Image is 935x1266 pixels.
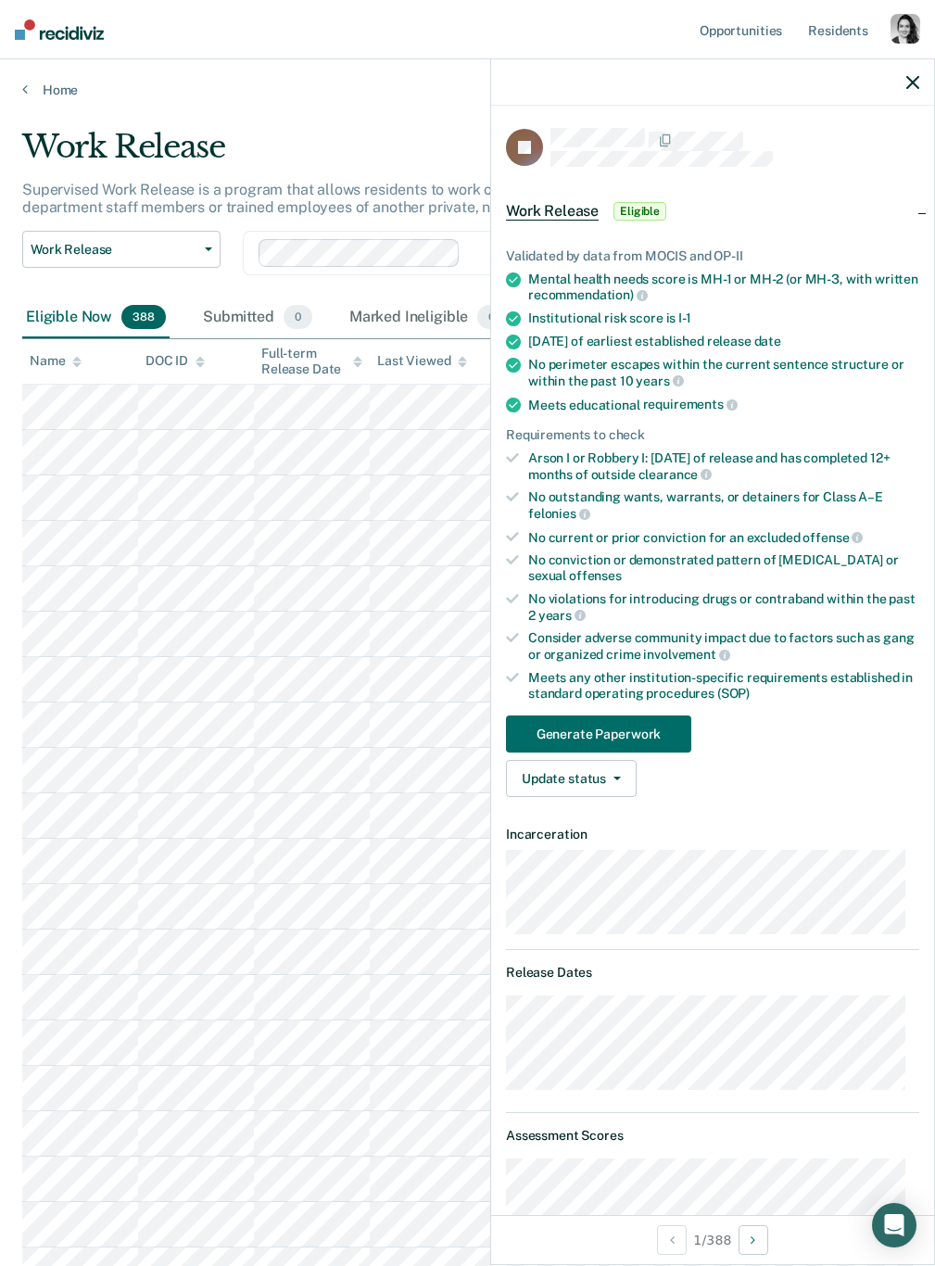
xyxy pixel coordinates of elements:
[538,608,586,623] span: years
[506,760,637,797] button: Update status
[506,202,599,221] span: Work Release
[199,298,316,338] div: Submitted
[22,298,170,338] div: Eligible Now
[528,334,919,349] div: [DATE] of earliest established release
[528,506,590,521] span: felonies
[22,181,812,216] p: Supervised Work Release is a program that allows residents to work outside of the institution und...
[506,715,691,753] button: Generate Paperwork
[528,450,919,482] div: Arson I or Robbery I: [DATE] of release and has completed 12+ months of outside
[506,427,919,443] div: Requirements to check
[528,670,919,702] div: Meets any other institution-specific requirements established in standard operating procedures
[528,310,919,326] div: Institutional risk score is
[528,529,919,546] div: No current or prior conviction for an excluded
[528,287,648,302] span: recommendation)
[528,591,919,623] div: No violations for introducing drugs or contraband within the past 2
[528,552,919,584] div: No conviction or demonstrated pattern of [MEDICAL_DATA] or sexual
[346,298,511,338] div: Marked Ineligible
[506,248,919,264] div: Validated by data from MOCIS and OP-II
[121,305,166,329] span: 388
[506,827,919,842] dt: Incarceration
[739,1225,768,1255] button: Next Opportunity
[638,467,713,482] span: clearance
[30,353,82,369] div: Name
[528,357,919,388] div: No perimeter escapes within the current sentence structure or within the past 10
[31,242,197,258] span: Work Release
[528,630,919,662] div: Consider adverse community impact due to factors such as gang or organized crime
[506,1128,919,1144] dt: Assessment Scores
[872,1203,916,1247] div: Open Intercom Messenger
[477,305,506,329] span: 0
[284,305,312,329] span: 0
[528,272,919,303] div: Mental health needs score is MH-1 or MH-2 (or MH-3, with written
[15,19,104,40] img: Recidiviz
[569,568,622,583] span: offenses
[528,397,919,413] div: Meets educational
[377,353,467,369] div: Last Viewed
[22,128,864,181] div: Work Release
[717,686,750,701] span: (SOP)
[643,647,729,662] span: involvement
[506,965,919,981] dt: Release Dates
[802,530,863,545] span: offense
[145,353,205,369] div: DOC ID
[528,489,919,521] div: No outstanding wants, warrants, or detainers for Class A–E
[678,310,691,325] span: I-1
[491,182,934,241] div: Work ReleaseEligible
[22,82,913,98] a: Home
[657,1225,687,1255] button: Previous Opportunity
[613,202,666,221] span: Eligible
[636,373,683,388] span: years
[754,334,781,348] span: date
[261,346,362,377] div: Full-term Release Date
[643,397,738,411] span: requirements
[491,1215,934,1264] div: 1 / 388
